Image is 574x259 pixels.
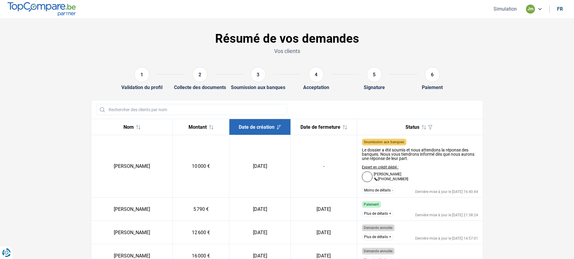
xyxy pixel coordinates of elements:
div: Dernière mise à jour le [DATE] 21:38:24 [415,213,478,217]
div: Collecte des documents [174,85,226,90]
span: Status [405,124,419,130]
img: Dayana Santamaria [362,171,372,182]
div: Paiement [422,85,443,90]
button: Moins de détails [362,187,395,194]
img: TopCompare.be [8,2,76,16]
button: Simulation [492,6,519,12]
td: [DATE] [229,198,291,221]
td: [PERSON_NAME] [91,198,173,221]
div: jm [526,5,535,14]
span: Paiement [364,202,379,207]
div: Soumission aux banques [231,85,285,90]
td: - [290,135,357,198]
div: Dernière mise à jour le [DATE] 14:57:01 [415,237,478,240]
div: Dernière mise à jour le [DATE] 16:40:44 [415,190,478,194]
div: 2 [192,67,208,82]
td: [PERSON_NAME] [91,135,173,198]
p: Vos clients [91,47,483,55]
span: Montant [189,124,207,130]
div: 5 [367,67,382,82]
p: [PERSON_NAME] [374,172,401,176]
div: fr [557,6,563,12]
div: Acceptation [303,85,329,90]
span: Nom [123,124,134,130]
span: Soumission aux banques [364,140,404,144]
div: 6 [425,67,440,82]
div: 1 [134,67,149,82]
p: [PHONE_NUMBER] [374,177,408,181]
h1: Résumé de vos demandes [91,32,483,46]
button: Plus de détails [362,210,393,217]
button: Plus de détails [362,234,393,240]
span: Demande annulée [364,249,392,253]
input: Rechercher des clients par nom [96,104,287,115]
div: Validation du profil [121,85,162,90]
span: Demande annulée [364,226,392,230]
td: 12 600 € [172,221,229,244]
td: 10 000 € [172,135,229,198]
td: [DATE] [290,221,357,244]
td: 5 790 € [172,198,229,221]
div: Le dossier a été soumis et nous attendons la réponse des banques. Nous vous tiendrons informé dès... [362,148,478,161]
td: [PERSON_NAME] [91,221,173,244]
div: Signature [364,85,385,90]
div: 3 [251,67,266,82]
div: 4 [309,67,324,82]
td: [DATE] [229,221,291,244]
p: Expert en crédit dédié : [362,165,408,169]
span: Date de création [239,124,274,130]
span: Date de fermeture [300,124,340,130]
img: +3228860076 [374,177,378,181]
td: [DATE] [290,198,357,221]
td: [DATE] [229,135,291,198]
